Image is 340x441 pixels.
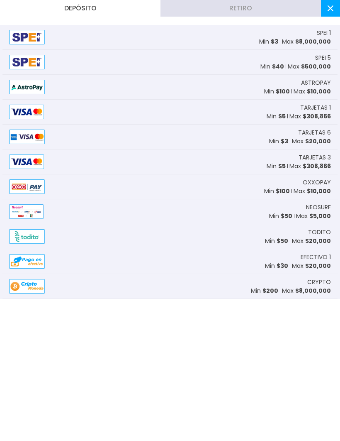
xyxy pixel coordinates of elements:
img: Alipay [9,130,45,144]
p: Max [282,37,331,46]
p: Max [294,87,331,96]
span: NEOSURF [306,203,331,212]
p: Max [292,262,331,270]
img: Alipay [9,80,45,94]
span: $ 100 [276,87,290,96]
span: $ 5 [278,112,286,120]
span: $ 308,866 [303,162,331,170]
p: Max [289,162,331,171]
p: Min [267,112,286,121]
img: Alipay [9,254,45,269]
span: $ 3 [281,137,288,145]
img: Alipay [9,229,45,244]
span: $ 50 [277,237,288,245]
span: $ 5 [278,162,286,170]
span: $ 8,000,000 [295,287,331,295]
img: Alipay [9,105,44,119]
span: TARJETAS 1 [300,103,331,112]
p: Min [267,162,286,171]
span: TODITO [308,228,331,237]
span: SPEI 5 [315,54,331,62]
p: Max [282,287,331,295]
p: Max [294,187,331,196]
span: CRYPTO [307,278,331,287]
span: $ 40 [272,62,284,71]
span: $ 20,000 [305,237,331,245]
span: TARJETAS 6 [298,128,331,137]
span: ASTROPAY [301,78,331,87]
img: Alipay [9,55,45,69]
p: Min [269,137,288,146]
p: Min [264,87,290,96]
p: Max [296,212,331,220]
span: $ 3 [271,37,278,46]
p: Min [265,262,288,270]
span: EFECTIVO 1 [301,253,331,262]
p: Min [251,287,278,295]
p: Max [292,137,331,146]
span: $ 200 [262,287,278,295]
span: $ 50 [281,212,292,220]
p: Min [259,37,278,46]
span: $ 30 [277,262,288,270]
span: $ 10,000 [307,187,331,195]
img: Alipay [9,279,45,294]
span: $ 10,000 [307,87,331,96]
p: Min [264,187,290,196]
span: OXXOPAY [303,178,331,187]
span: $ 308,866 [303,112,331,120]
img: Alipay [9,30,45,44]
span: $ 500,000 [301,62,331,71]
span: $ 20,000 [305,262,331,270]
span: SPEI 1 [317,29,331,37]
img: Alipay [9,204,44,219]
p: Max [289,112,331,121]
span: $ 8,000,000 [295,37,331,46]
span: $ 100 [276,187,290,195]
p: Min [265,237,288,245]
img: Alipay [9,179,45,194]
img: Alipay [9,154,44,169]
span: TARJETAS 3 [299,153,331,162]
p: Min [269,212,292,220]
p: Min [260,62,284,71]
span: $ 5,000 [309,212,331,220]
p: Max [288,62,331,71]
p: Max [292,237,331,245]
span: $ 20,000 [305,137,331,145]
